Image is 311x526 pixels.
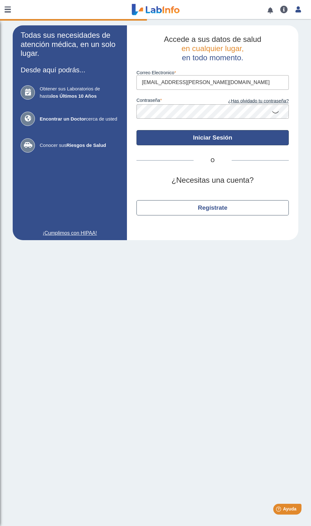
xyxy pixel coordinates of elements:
b: Riesgos de Salud [66,142,106,148]
span: en cualquier lugar, [182,44,244,53]
h3: Desde aquí podrás... [21,66,119,74]
h2: Todas sus necesidades de atención médica, en un solo lugar. [21,31,119,58]
b: Encontrar un Doctor [40,116,86,122]
span: O [194,157,232,164]
span: Accede a sus datos de salud [164,35,261,43]
span: Conocer sus [40,142,119,149]
a: ¡Cumplimos con HIPAA! [21,229,119,237]
span: Obtener sus Laboratorios de hasta [40,85,119,100]
span: cerca de usted [40,115,119,123]
label: contraseña [136,98,213,105]
iframe: Help widget launcher [255,501,304,519]
button: Regístrate [136,200,289,215]
h2: ¿Necesitas una cuenta? [136,176,289,185]
button: Iniciar Sesión [136,130,289,145]
a: ¿Has olvidado tu contraseña? [213,98,289,105]
label: Correo Electronico [136,70,289,75]
span: en todo momento. [182,53,243,62]
b: los Últimos 10 Años [51,93,97,99]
